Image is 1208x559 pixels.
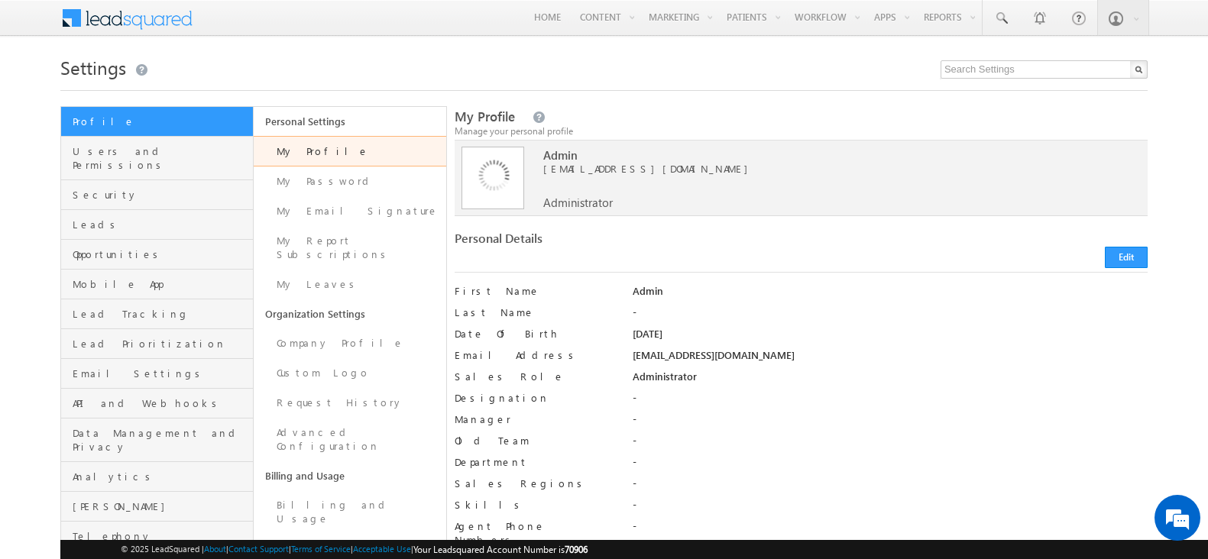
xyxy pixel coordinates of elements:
a: Opportunities [61,240,253,270]
div: - [633,477,1148,498]
span: API and Webhooks [73,396,249,410]
label: First Name [455,284,614,298]
a: Data Management and Privacy [61,418,253,462]
span: © 2025 LeadSquared | | | | | [121,542,588,557]
span: Your Leadsquared Account Number is [413,544,588,555]
span: Mobile App [73,277,249,291]
span: [EMAIL_ADDRESS][DOMAIN_NAME] [543,162,1097,176]
a: Mobile App [61,270,253,299]
label: Sales Regions [455,477,614,490]
a: My Profile [254,136,446,166]
div: Administrator [633,370,1148,391]
input: Search Settings [941,60,1148,79]
span: Security [73,188,249,202]
div: - [633,498,1148,519]
label: Last Name [455,305,614,319]
a: Company Profile [254,328,446,358]
span: 70906 [565,544,588,555]
div: Personal Details [455,231,792,253]
a: Profile [61,107,253,137]
label: Designation [455,391,614,405]
a: Custom Logo [254,358,446,388]
span: [PERSON_NAME] [73,499,249,513]
span: My Profile [455,108,515,125]
a: Organization Settings [254,299,446,328]
div: - [633,412,1148,434]
div: Admin [633,284,1148,305]
a: My Report Subscriptions [254,226,446,270]
label: Email Address [455,348,614,362]
button: Edit [1105,247,1148,268]
span: Settings [60,55,126,79]
a: About [204,544,226,554]
div: - [633,519,1148,541]
span: Administrator [543,195,613,209]
a: [PERSON_NAME] [61,492,253,522]
label: Old Team [455,434,614,448]
div: [DATE] [633,327,1148,348]
a: Lead Tracking [61,299,253,329]
a: My Leaves [254,270,446,299]
label: Date Of Birth [455,327,614,341]
span: Telephony [73,529,249,543]
a: Analytics [61,462,253,492]
a: Users and Permissions [61,137,253,180]
a: Billing and Usage [254,490,446,534]
span: Admin [543,148,1097,162]
label: Agent Phone Numbers [455,519,614,547]
span: Profile [73,115,249,128]
div: - [633,434,1148,455]
a: Request History [254,388,446,418]
a: Contact Support [228,544,289,554]
a: Security [61,180,253,210]
label: Skills [455,498,614,512]
a: Telephony [61,522,253,551]
a: Terms of Service [291,544,351,554]
a: Advanced Configuration [254,418,446,461]
div: - [633,305,1148,327]
div: - [633,455,1148,477]
span: Users and Permissions [73,144,249,172]
span: Leads [73,218,249,231]
a: My Password [254,166,446,196]
a: Acceptable Use [353,544,411,554]
label: Department [455,455,614,469]
span: Data Management and Privacy [73,426,249,454]
a: My Email Signature [254,196,446,226]
span: Email Settings [73,367,249,380]
span: Lead Tracking [73,307,249,321]
label: Manager [455,412,614,426]
span: Lead Prioritization [73,337,249,351]
a: Email Settings [61,359,253,389]
a: API and Webhooks [61,389,253,418]
div: Manage your personal profile [455,124,1148,138]
span: Opportunities [73,247,249,261]
a: Lead Prioritization [61,329,253,359]
a: Leads [61,210,253,240]
a: Billing and Usage [254,461,446,490]
div: - [633,391,1148,412]
span: Analytics [73,470,249,483]
label: Sales Role [455,370,614,383]
div: [EMAIL_ADDRESS][DOMAIN_NAME] [633,348,1148,370]
a: Personal Settings [254,107,446,136]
